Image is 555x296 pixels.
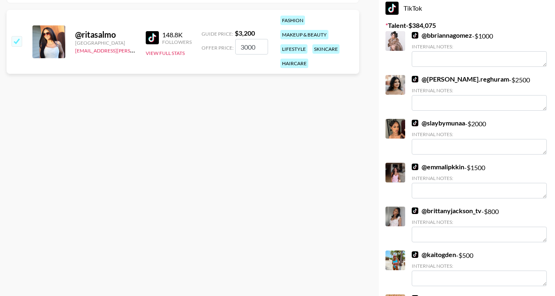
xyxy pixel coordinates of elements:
div: Internal Notes: [412,43,547,50]
div: haircare [280,59,308,68]
a: @slaybymunaa [412,119,465,127]
div: - $ 1500 [412,163,547,198]
a: [EMAIL_ADDRESS][PERSON_NAME][DOMAIN_NAME] [75,46,197,54]
div: skincare [312,44,339,54]
div: @ ritasalmo [75,30,136,40]
span: Offer Price: [202,45,234,51]
div: - $ 800 [412,207,547,242]
span: Guide Price: [202,31,233,37]
img: TikTok [412,76,418,82]
div: [GEOGRAPHIC_DATA] [75,40,136,46]
a: @[PERSON_NAME].reghuram [412,75,509,83]
img: TikTok [412,164,418,170]
div: fashion [280,16,305,25]
div: Internal Notes: [412,219,547,225]
img: TikTok [412,251,418,258]
div: Internal Notes: [412,263,547,269]
img: TikTok [146,31,159,44]
label: Talent - $ 384,075 [385,21,548,30]
img: TikTok [412,207,418,214]
img: TikTok [412,32,418,39]
div: TikTok [385,2,548,15]
div: - $ 500 [412,250,547,286]
a: @kaitogden [412,250,456,259]
img: TikTok [385,2,399,15]
a: @bbriannagomez [412,31,472,39]
button: View Full Stats [146,50,185,56]
div: Followers [162,39,192,45]
div: - $ 2500 [412,75,547,111]
a: @emmalipkkin [412,163,464,171]
div: - $ 1000 [412,31,547,67]
div: lifestyle [280,44,307,54]
a: @brittanyjackson_tv [412,207,482,215]
img: TikTok [412,120,418,126]
div: Internal Notes: [412,175,547,181]
input: 3,200 [235,39,268,55]
div: Internal Notes: [412,87,547,93]
strong: $ 3,200 [235,29,255,37]
div: Internal Notes: [412,131,547,137]
div: 148.8K [162,31,192,39]
div: - $ 2000 [412,119,547,155]
div: makeup & beauty [280,30,328,39]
